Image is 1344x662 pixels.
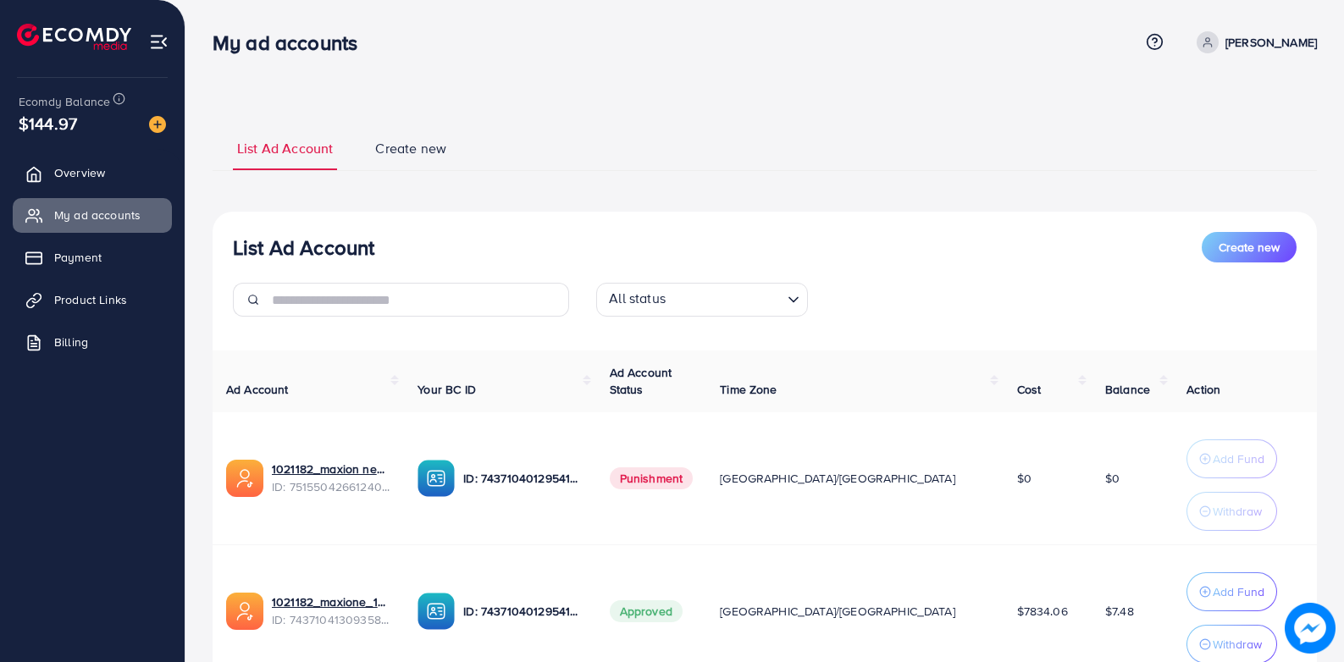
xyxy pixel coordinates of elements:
p: Withdraw [1213,634,1262,654]
a: Payment [13,240,172,274]
div: <span class='underline'>1021182_maxion new 2nd_1749839824416</span></br>7515504266124050440 [272,461,390,495]
span: $7834.06 [1017,603,1068,620]
p: ID: 7437104012954140673 [463,468,582,488]
span: Approved [610,600,683,622]
p: Withdraw [1213,501,1262,521]
span: Ad Account Status [610,364,672,398]
span: Time Zone [720,381,777,398]
span: $7.48 [1105,603,1134,620]
span: Product Links [54,291,127,308]
span: All status [606,285,669,312]
button: Create new [1202,232,1297,262]
img: ic-ads-acc.e4c84228.svg [226,460,263,497]
span: Create new [375,139,446,158]
span: List Ad Account [237,139,333,158]
a: Billing [13,325,172,359]
img: logo [17,24,131,50]
button: Withdraw [1186,492,1277,531]
span: $0 [1105,470,1120,487]
input: Search for option [671,286,781,312]
a: [PERSON_NAME] [1190,31,1317,53]
button: Add Fund [1186,439,1277,478]
span: My ad accounts [54,207,141,223]
img: menu [149,32,169,52]
span: [GEOGRAPHIC_DATA]/[GEOGRAPHIC_DATA] [720,603,955,620]
img: image [1285,603,1336,654]
span: Billing [54,334,88,350]
span: Payment [54,249,102,266]
p: Add Fund [1213,582,1264,602]
span: $144.97 [19,111,77,135]
img: ic-ba-acc.ded83a64.svg [418,593,455,630]
a: 1021182_maxion new 2nd_1749839824416 [272,461,390,477]
span: Ecomdy Balance [19,93,110,110]
span: Create new [1219,239,1280,256]
span: ID: 7515504266124050440 [272,478,390,495]
img: ic-ba-acc.ded83a64.svg [418,460,455,497]
a: 1021182_maxione_1731585765963 [272,593,390,610]
button: Add Fund [1186,572,1277,611]
span: Balance [1105,381,1150,398]
img: image [149,116,166,133]
a: Overview [13,156,172,190]
span: Punishment [610,467,694,489]
img: ic-ads-acc.e4c84228.svg [226,593,263,630]
span: Ad Account [226,381,289,398]
h3: My ad accounts [213,30,371,55]
p: Add Fund [1213,449,1264,469]
h3: List Ad Account [233,235,374,260]
span: Cost [1017,381,1042,398]
div: Search for option [596,283,808,317]
span: $0 [1017,470,1032,487]
span: Overview [54,164,105,181]
span: ID: 7437104130935898113 [272,611,390,628]
span: Action [1186,381,1220,398]
p: ID: 7437104012954140673 [463,601,582,621]
a: My ad accounts [13,198,172,232]
a: Product Links [13,283,172,317]
div: <span class='underline'>1021182_maxione_1731585765963</span></br>7437104130935898113 [272,593,390,628]
p: [PERSON_NAME] [1225,32,1317,52]
span: [GEOGRAPHIC_DATA]/[GEOGRAPHIC_DATA] [720,470,955,487]
span: Your BC ID [418,381,476,398]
